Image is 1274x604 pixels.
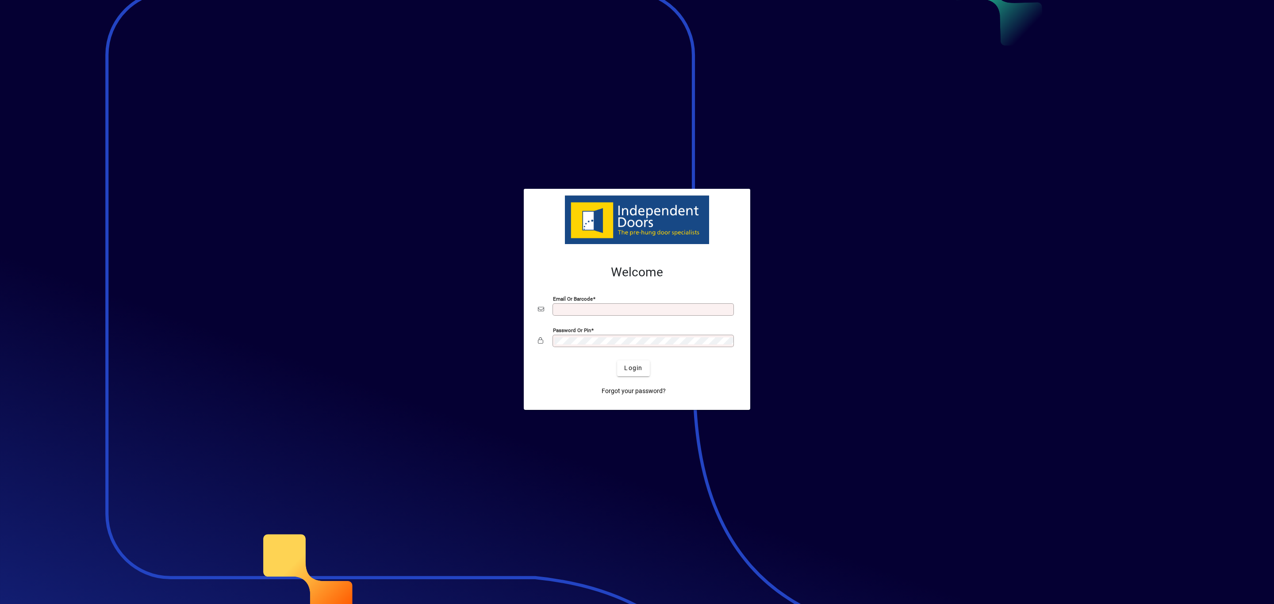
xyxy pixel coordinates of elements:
[624,363,642,373] span: Login
[598,383,669,399] a: Forgot your password?
[538,265,736,280] h2: Welcome
[553,295,593,302] mat-label: Email or Barcode
[553,327,591,333] mat-label: Password or Pin
[602,386,666,396] span: Forgot your password?
[617,360,649,376] button: Login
